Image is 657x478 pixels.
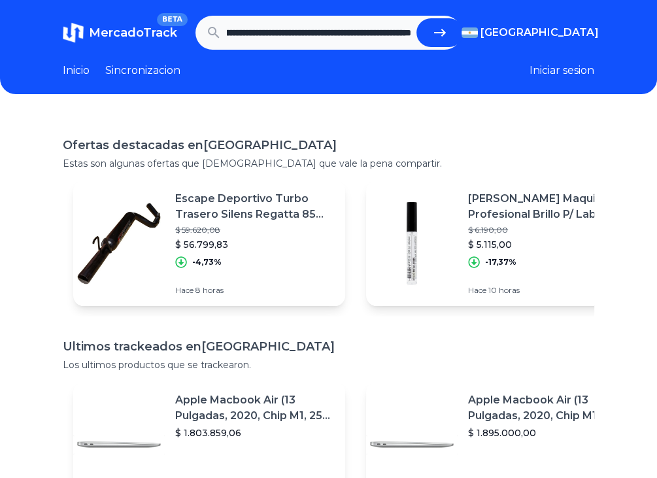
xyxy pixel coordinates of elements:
[480,25,598,41] span: [GEOGRAPHIC_DATA]
[468,191,628,222] p: [PERSON_NAME] Maquillaje Profesional Brillo P/ Labios Lip Gloss 183
[63,337,594,356] h1: Ultimos trackeados en [GEOGRAPHIC_DATA]
[175,225,335,235] p: $ 59.620,08
[63,157,594,170] p: Estas son algunas ofertas que [DEMOGRAPHIC_DATA] que vale la pena compartir.
[63,22,84,43] img: MercadoTrack
[468,238,628,251] p: $ 5.115,00
[63,63,90,78] a: Inicio
[468,285,628,296] p: Hace 10 horas
[175,191,335,222] p: Escape Deportivo Turbo Trasero Silens Regatta 85 1600
[63,22,177,43] a: MercadoTrackBETA
[468,426,628,439] p: $ 1.895.000,00
[175,238,335,251] p: $ 56.799,83
[73,180,345,306] a: Featured imageEscape Deportivo Turbo Trasero Silens Regatta 85 1600$ 59.620,08$ 56.799,83-4,73%Ha...
[468,392,628,424] p: Apple Macbook Air (13 Pulgadas, 2020, Chip M1, 256 Gb De Ssd, 8 Gb De Ram) - Plata
[462,27,479,38] img: Argentina
[468,225,628,235] p: $ 6.190,00
[192,257,222,267] p: -4,73%
[73,197,165,289] img: Featured image
[462,25,594,41] button: [GEOGRAPHIC_DATA]
[63,358,594,371] p: Los ultimos productos que se trackearon.
[530,63,594,78] button: Iniciar sesion
[366,180,638,306] a: Featured image[PERSON_NAME] Maquillaje Profesional Brillo P/ Labios Lip Gloss 183$ 6.190,00$ 5.11...
[105,63,180,78] a: Sincronizacion
[89,26,177,40] span: MercadoTrack
[63,136,594,154] h1: Ofertas destacadas en [GEOGRAPHIC_DATA]
[366,197,458,289] img: Featured image
[175,285,335,296] p: Hace 8 horas
[157,13,188,26] span: BETA
[175,426,335,439] p: $ 1.803.859,06
[175,392,335,424] p: Apple Macbook Air (13 Pulgadas, 2020, Chip M1, 256 Gb De Ssd, 8 Gb De Ram) - Plata
[485,257,516,267] p: -17,37%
